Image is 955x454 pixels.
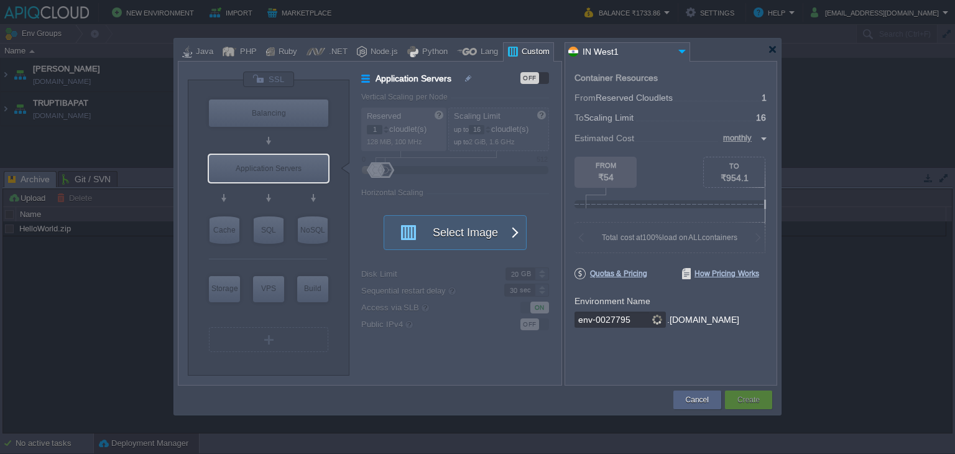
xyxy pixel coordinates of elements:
div: Storage [209,276,240,301]
div: NoSQL [298,216,328,244]
div: .[DOMAIN_NAME] [667,312,739,328]
div: Java [192,43,213,62]
div: Build Node [297,276,328,302]
div: Custom [518,43,550,62]
label: Environment Name [574,296,650,306]
div: Storage Containers [209,276,240,302]
div: Elastic VPS [253,276,284,302]
span: How Pricing Works [682,268,759,279]
div: NoSQL Databases [298,216,328,244]
button: Cancel [686,394,709,406]
div: Build [297,276,328,301]
div: Cache [210,216,239,244]
div: Balancing [209,100,328,127]
div: PHP [236,43,257,62]
div: SQL Databases [254,216,284,244]
div: OFF [520,72,539,84]
div: Load Balancer [209,100,328,127]
div: Lang [477,43,498,62]
div: VPS [253,276,284,301]
div: Application Servers [209,155,328,182]
button: Select Image [392,216,504,249]
div: Node.js [367,43,398,62]
button: Create [737,394,760,406]
div: Create New Layer [209,327,328,352]
span: Quotas & Pricing [574,268,647,279]
div: Python [418,43,448,62]
div: .NET [325,43,348,62]
div: Container Resources [574,73,658,83]
div: SQL [254,216,284,244]
div: Ruby [275,43,297,62]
